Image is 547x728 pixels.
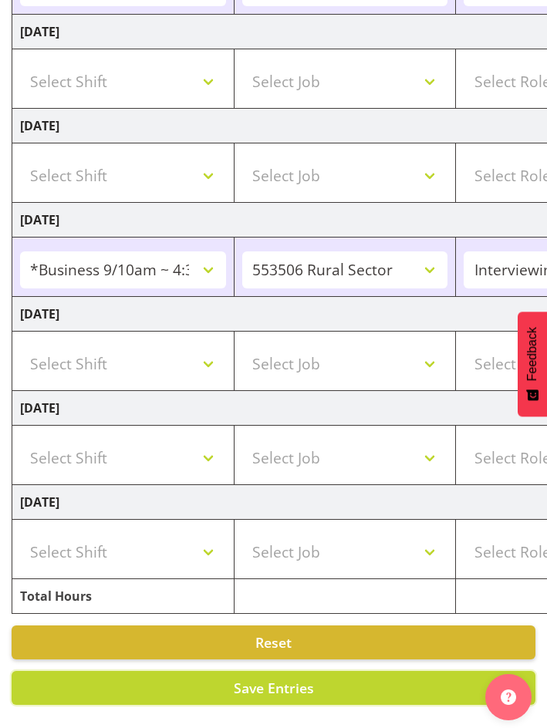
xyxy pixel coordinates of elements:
[255,633,292,652] span: Reset
[501,689,516,705] img: help-xxl-2.png
[12,579,235,614] td: Total Hours
[12,625,535,659] button: Reset
[234,679,314,697] span: Save Entries
[12,671,535,705] button: Save Entries
[525,327,539,381] span: Feedback
[518,312,547,416] button: Feedback - Show survey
